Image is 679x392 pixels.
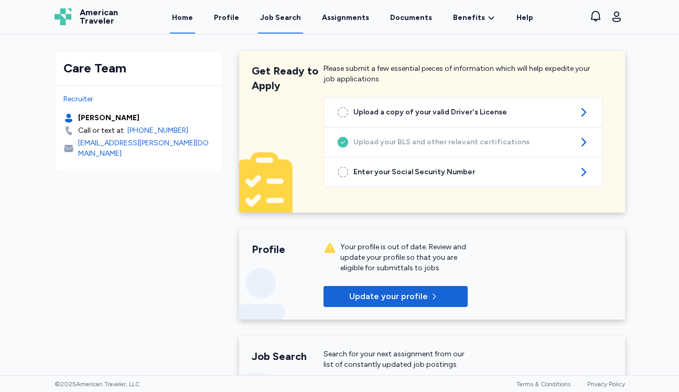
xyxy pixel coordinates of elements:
div: [PERSON_NAME] [78,113,139,123]
div: Get Ready to Apply [252,63,324,93]
span: Benefits [453,13,485,23]
div: Your profile is out of date. Review and update your profile so that you are eligible for submitta... [340,242,468,273]
a: Benefits [453,13,495,23]
span: American Traveler [80,8,118,25]
div: Recruiter [63,94,213,104]
a: [PHONE_NUMBER] [127,125,188,136]
span: © 2025 American Traveler, LLC [55,380,140,388]
img: Logo [55,8,71,25]
span: Upload a copy of your valid Driver's License [353,107,573,118]
div: Job Search [260,13,301,23]
button: Update your profile [324,286,468,307]
div: Profile [252,242,324,257]
div: Call or text at: [78,125,125,136]
div: Apply before they go! [324,374,468,385]
div: Search for your next assignment from our list of constantly updated job postings. [324,349,468,370]
a: Terms & Conditions [516,380,570,388]
div: [EMAIL_ADDRESS][PERSON_NAME][DOMAIN_NAME] [78,138,213,159]
a: Privacy Policy [587,380,625,388]
span: Upload your BLS and other relevant certifications [353,137,573,147]
div: Please submit a few essential pieces of information which will help expedite your job applications. [324,63,603,93]
a: Job Search [258,1,303,34]
span: Update your profile [349,290,428,303]
a: Home [170,1,195,34]
span: Enter your Social Security Number [353,167,573,177]
div: Job Search [252,349,324,364]
div: Care Team [63,60,213,77]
